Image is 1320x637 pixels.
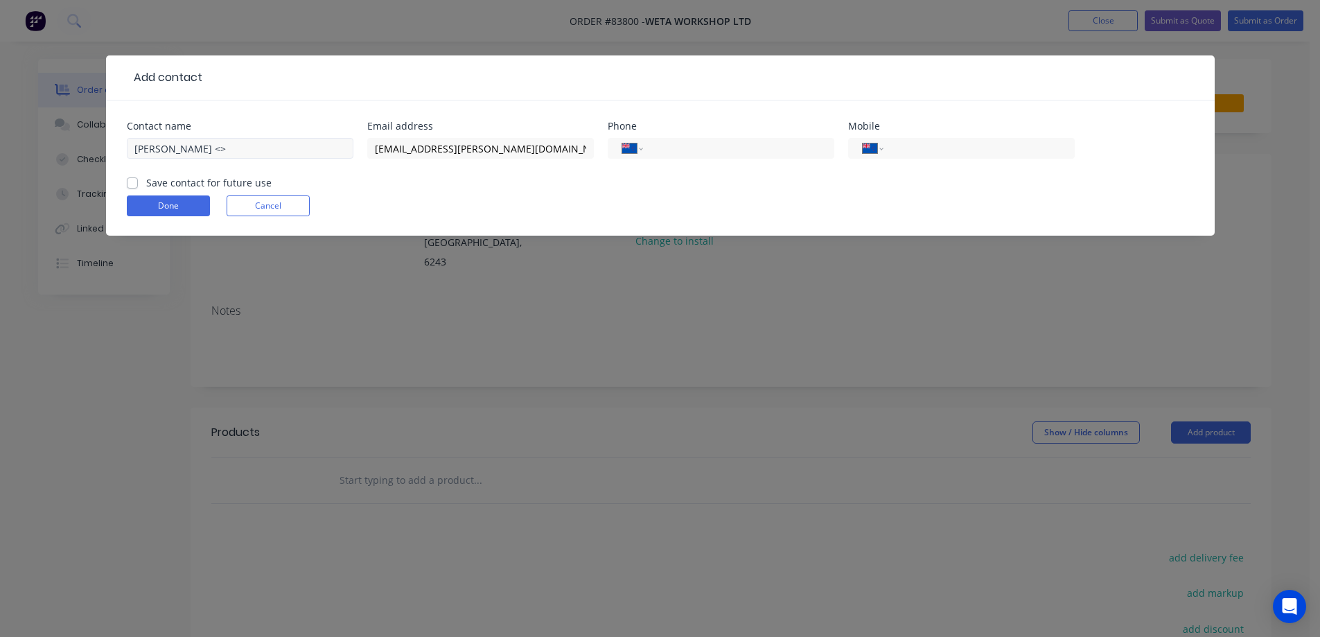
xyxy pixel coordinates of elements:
div: Email address [367,121,594,131]
div: Add contact [127,69,202,86]
div: Mobile [848,121,1075,131]
div: Open Intercom Messenger [1273,590,1306,623]
div: Phone [608,121,834,131]
div: Contact name [127,121,353,131]
label: Save contact for future use [146,175,272,190]
button: Cancel [227,195,310,216]
button: Done [127,195,210,216]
